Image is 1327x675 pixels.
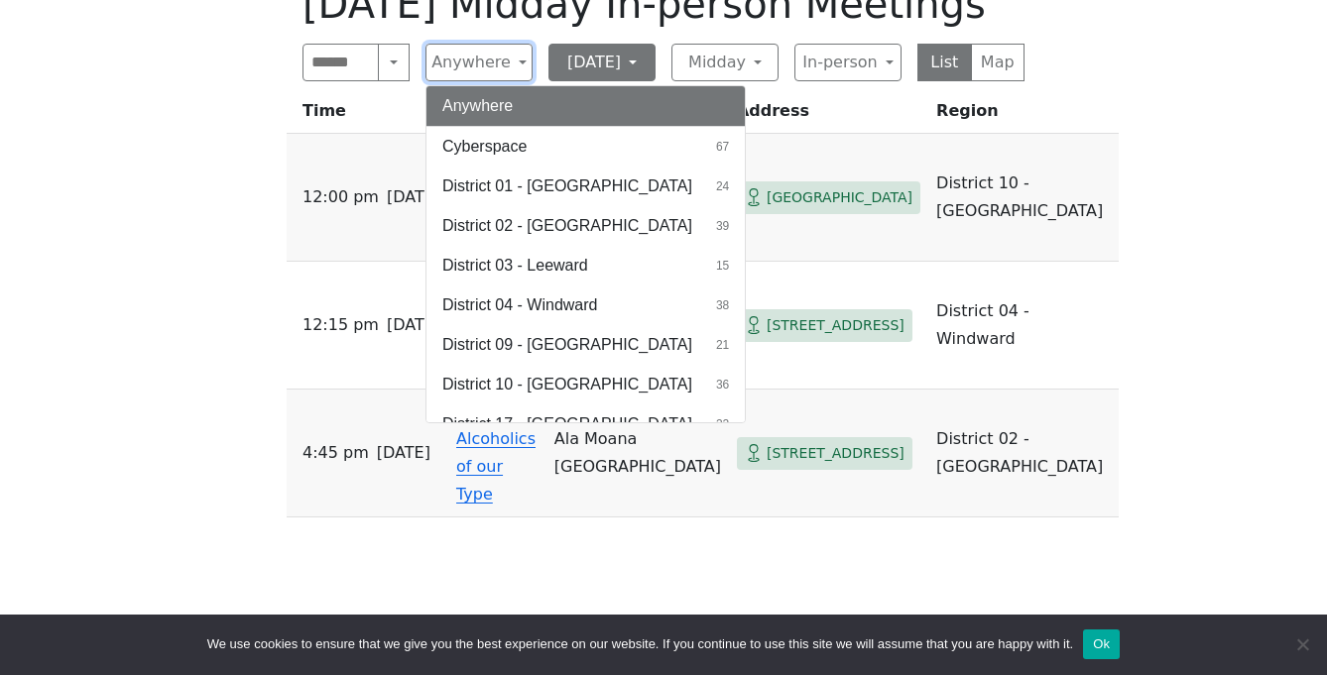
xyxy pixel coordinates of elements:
[426,86,745,126] button: Anywhere
[716,376,729,394] span: 36 results
[928,97,1119,134] th: Region
[387,311,440,339] span: [DATE]
[426,404,745,444] button: District 17 - [GEOGRAPHIC_DATA]32 results
[426,246,745,285] button: District 03 - Leeward15 results
[378,44,410,81] button: Search
[716,296,729,314] span: 38 results
[767,185,912,210] span: [GEOGRAPHIC_DATA]
[442,412,692,436] span: District 17 - [GEOGRAPHIC_DATA]
[302,439,369,467] span: 4:45 PM
[302,311,379,339] span: 12:15 PM
[548,44,656,81] button: [DATE]
[425,85,746,423] div: Anywhere
[442,333,692,357] span: District 09 - [GEOGRAPHIC_DATA]
[442,373,692,396] span: District 10 - [GEOGRAPHIC_DATA]
[928,390,1119,517] td: District 02 - [GEOGRAPHIC_DATA]
[426,167,745,206] button: District 01 - [GEOGRAPHIC_DATA]24 results
[671,44,779,81] button: Midday
[917,44,972,81] button: List
[302,183,379,211] span: 12:00 PM
[767,441,905,466] span: [STREET_ADDRESS]
[302,44,379,81] input: Search
[442,254,588,278] span: District 03 - Leeward
[442,293,597,317] span: District 04 - Windward
[716,336,729,354] span: 21 results
[442,174,692,198] span: District 01 - [GEOGRAPHIC_DATA]
[426,206,745,246] button: District 02 - [GEOGRAPHIC_DATA]39 results
[716,177,729,195] span: 24 results
[425,44,533,81] button: Anywhere
[716,415,729,433] span: 32 results
[426,127,745,167] button: Cyberspace67 results
[1292,634,1312,654] span: No
[426,325,745,365] button: District 09 - [GEOGRAPHIC_DATA]21 results
[287,97,448,134] th: Time
[207,634,1073,654] span: We use cookies to ensure that we give you the best experience on our website. If you continue to ...
[442,135,527,159] span: Cyberspace
[928,262,1119,390] td: District 04 - Windward
[767,313,905,338] span: [STREET_ADDRESS]
[426,285,745,325] button: District 04 - Windward38 results
[1083,629,1120,659] button: Ok
[442,214,692,238] span: District 02 - [GEOGRAPHIC_DATA]
[377,439,430,467] span: [DATE]
[729,97,928,134] th: Address
[971,44,1025,81] button: Map
[716,138,729,156] span: 67 results
[794,44,902,81] button: In-person
[716,217,729,235] span: 39 results
[546,390,729,517] td: Ala Moana [GEOGRAPHIC_DATA]
[426,365,745,404] button: District 10 - [GEOGRAPHIC_DATA]36 results
[716,257,729,275] span: 15 results
[928,134,1119,262] td: District 10 - [GEOGRAPHIC_DATA]
[387,183,440,211] span: [DATE]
